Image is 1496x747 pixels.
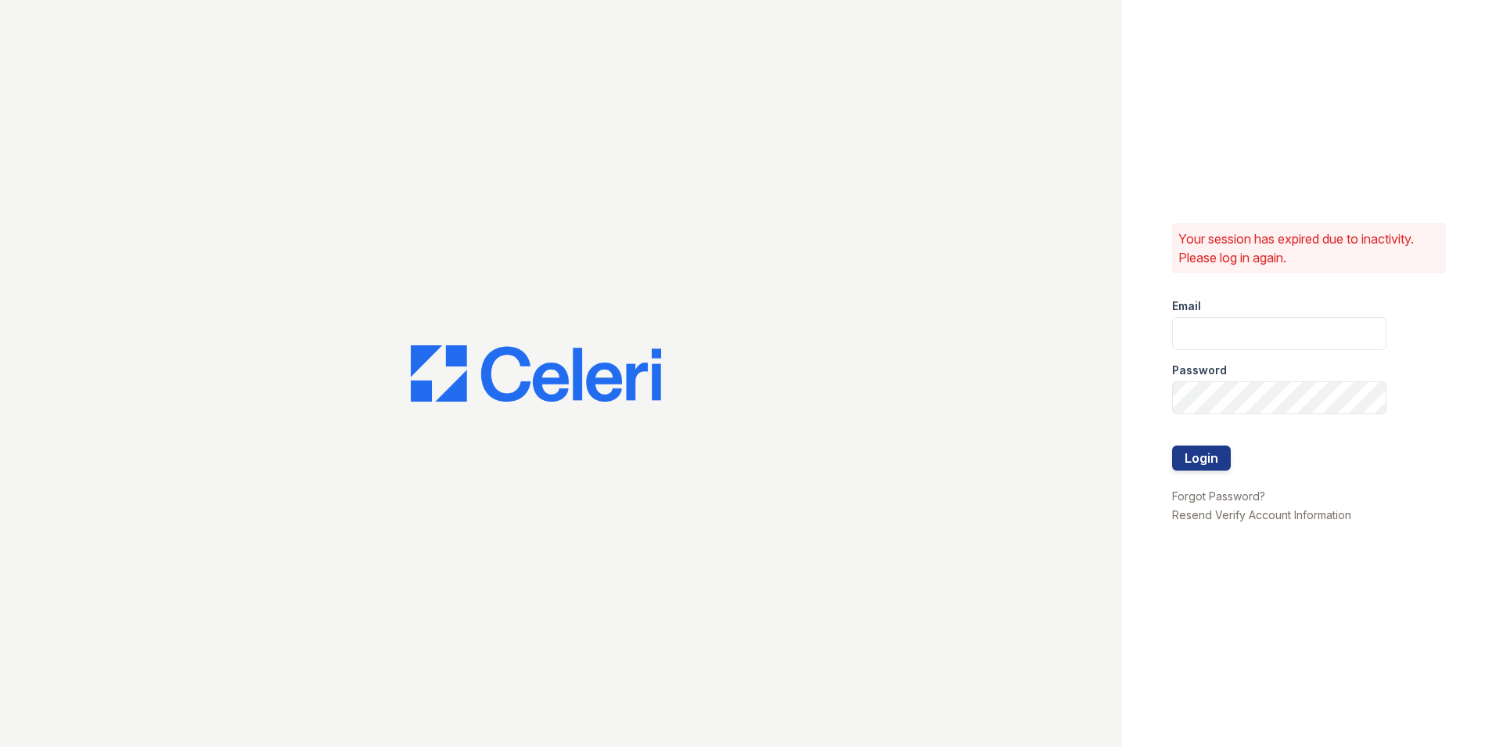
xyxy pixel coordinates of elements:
[1172,508,1351,521] a: Resend Verify Account Information
[411,345,661,402] img: CE_Logo_Blue-a8612792a0a2168367f1c8372b55b34899dd931a85d93a1a3d3e32e68fde9ad4.png
[1172,446,1231,471] button: Login
[1172,363,1227,378] label: Password
[1178,229,1440,267] p: Your session has expired due to inactivity. Please log in again.
[1172,298,1201,314] label: Email
[1172,489,1265,503] a: Forgot Password?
